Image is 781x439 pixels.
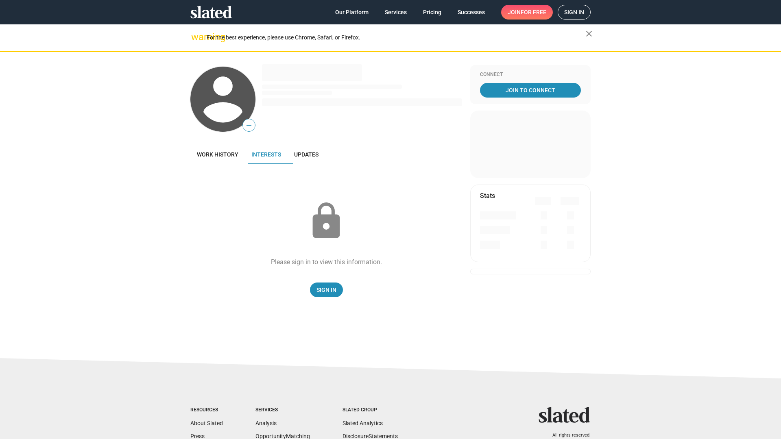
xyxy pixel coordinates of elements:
[558,5,591,20] a: Sign in
[288,145,325,164] a: Updates
[480,72,581,78] div: Connect
[190,407,223,413] div: Resources
[197,151,238,158] span: Work history
[316,283,336,297] span: Sign In
[501,5,553,20] a: Joinfor free
[255,420,277,426] a: Analysis
[378,5,413,20] a: Services
[385,5,407,20] span: Services
[482,83,579,98] span: Join To Connect
[423,5,441,20] span: Pricing
[251,151,281,158] span: Interests
[294,151,319,158] span: Updates
[458,5,485,20] span: Successes
[508,5,546,20] span: Join
[343,420,383,426] a: Slated Analytics
[306,201,347,241] mat-icon: lock
[190,420,223,426] a: About Slated
[271,258,382,266] div: Please sign in to view this information.
[417,5,448,20] a: Pricing
[329,5,375,20] a: Our Platform
[480,191,495,200] mat-card-title: Stats
[335,5,369,20] span: Our Platform
[343,407,398,413] div: Slated Group
[245,145,288,164] a: Interests
[191,32,201,42] mat-icon: warning
[255,407,310,413] div: Services
[584,29,594,39] mat-icon: close
[190,145,245,164] a: Work history
[207,32,586,43] div: For the best experience, please use Chrome, Safari, or Firefox.
[564,5,584,19] span: Sign in
[480,83,581,98] a: Join To Connect
[310,283,343,297] a: Sign In
[451,5,491,20] a: Successes
[243,120,255,131] span: —
[521,5,546,20] span: for free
